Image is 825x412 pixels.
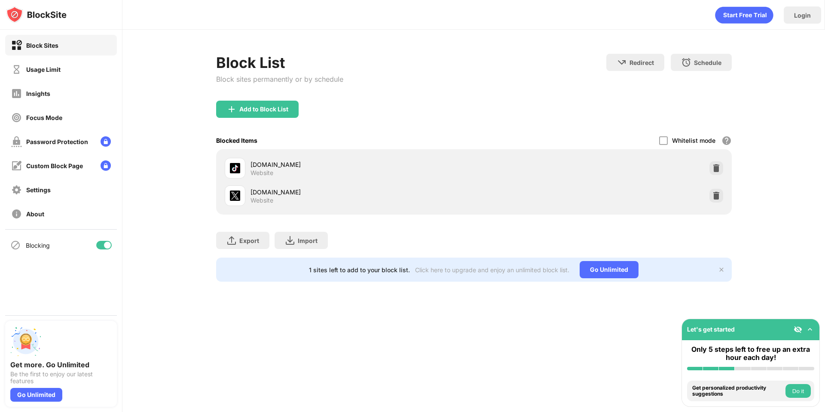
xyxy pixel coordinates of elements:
div: Add to Block List [239,106,288,113]
div: Blocking [26,242,50,249]
div: Website [251,197,273,204]
div: Export [239,237,259,244]
div: Click here to upgrade and enjoy an unlimited block list. [415,266,569,274]
img: favicons [230,163,240,173]
img: focus-off.svg [11,112,22,123]
img: push-unlimited.svg [10,326,41,357]
div: Website [251,169,273,177]
button: Do it [785,384,811,398]
div: About [26,210,44,218]
div: Only 5 steps left to free up an extra hour each day! [687,345,814,362]
img: lock-menu.svg [101,160,111,171]
div: Get more. Go Unlimited [10,360,112,369]
img: x-button.svg [718,266,725,273]
div: Be the first to enjoy our latest features [10,371,112,384]
div: Block List [216,54,343,71]
div: 1 sites left to add to your block list. [309,266,410,274]
div: Go Unlimited [580,261,639,278]
div: Insights [26,90,50,97]
img: settings-off.svg [11,184,22,195]
img: logo-blocksite.svg [6,6,67,23]
div: Usage Limit [26,66,61,73]
div: Blocked Items [216,137,257,144]
div: Schedule [694,59,721,66]
div: Redirect [629,59,654,66]
div: Custom Block Page [26,162,83,169]
img: time-usage-off.svg [11,64,22,75]
div: Go Unlimited [10,388,62,402]
div: Let's get started [687,326,735,333]
img: about-off.svg [11,209,22,219]
div: Password Protection [26,138,88,145]
div: [DOMAIN_NAME] [251,188,474,197]
div: Login [794,12,811,19]
div: Block sites permanently or by schedule [216,75,343,83]
img: insights-off.svg [11,88,22,99]
div: [DOMAIN_NAME] [251,160,474,169]
img: blocking-icon.svg [10,240,21,250]
div: Import [298,237,318,244]
img: customize-block-page-off.svg [11,160,22,171]
div: animation [715,6,773,24]
img: omni-setup-toggle.svg [806,325,814,334]
div: Block Sites [26,42,58,49]
img: eye-not-visible.svg [794,325,802,334]
div: Whitelist mode [672,137,715,144]
img: favicons [230,191,240,201]
img: lock-menu.svg [101,136,111,147]
div: Settings [26,186,51,194]
div: Get personalized productivity suggestions [692,385,783,397]
div: Focus Mode [26,114,62,121]
img: block-on.svg [11,40,22,51]
img: password-protection-off.svg [11,136,22,147]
